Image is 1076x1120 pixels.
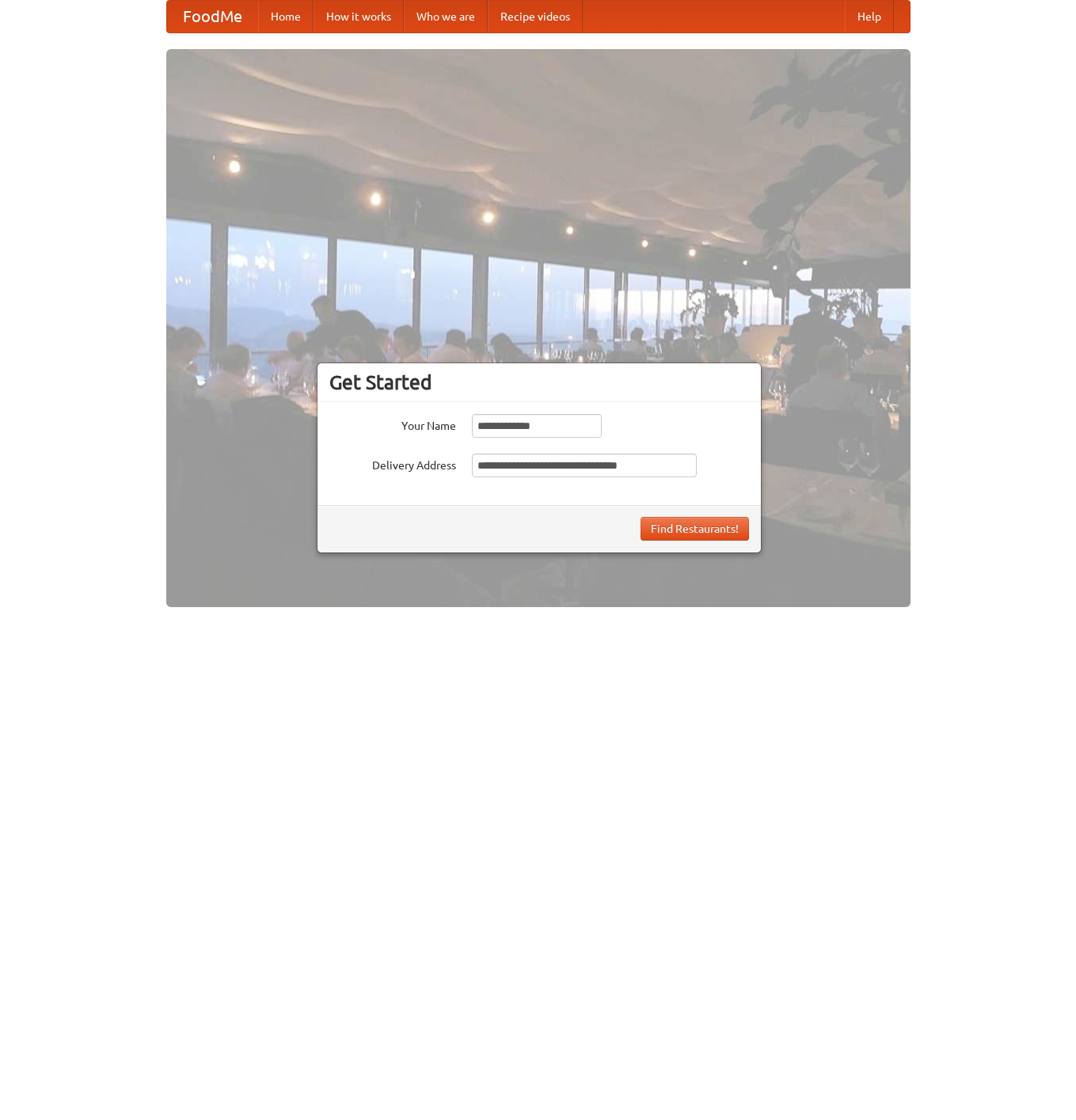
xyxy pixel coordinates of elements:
a: FoodMe [167,1,258,32]
h3: Get Started [329,370,749,394]
label: Your Name [329,414,456,434]
a: Recipe videos [488,1,583,32]
a: Help [845,1,894,32]
button: Find Restaurants! [641,517,749,541]
a: Home [258,1,314,32]
label: Delivery Address [329,454,456,473]
a: Who we are [404,1,488,32]
a: How it works [314,1,404,32]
